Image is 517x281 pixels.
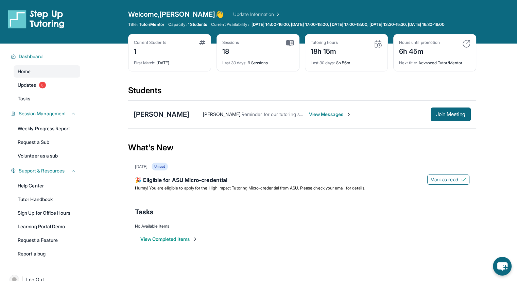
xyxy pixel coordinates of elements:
a: Updates3 [14,79,80,91]
div: 18 [222,45,239,56]
img: Mark as read [461,177,466,182]
img: card [374,40,382,48]
div: 18h 15m [311,45,338,56]
span: Session Management [19,110,66,117]
div: 1 [134,45,166,56]
span: Mark as read [430,176,458,183]
span: Welcome, [PERSON_NAME] 👋 [128,10,224,19]
button: Dashboard [16,53,76,60]
button: View Completed Items [140,236,198,243]
img: card [199,40,205,45]
a: [DATE] 14:00-16:00, [DATE] 17:00-18:00, [DATE] 17:00-18:00, [DATE] 13:30-15:30, [DATE] 16:30-18:00 [250,22,446,27]
div: Tutoring hours [311,40,338,45]
span: [PERSON_NAME] : [203,111,241,117]
a: Tasks [14,93,80,105]
span: Updates [18,82,36,88]
a: Learning Portal Demo [14,220,80,233]
div: No Available Items [135,224,469,229]
span: Tasks [18,95,30,102]
div: 🎉 Eligible for ASU Micro-credential [135,176,469,185]
a: Request a Sub [14,136,80,148]
img: logo [8,10,65,29]
span: Last 30 days : [222,60,247,65]
span: Support & Resources [19,167,65,174]
span: Tasks [135,207,154,217]
span: View Messages [309,111,351,118]
button: Session Management [16,110,76,117]
span: [DATE] 14:00-16:00, [DATE] 17:00-18:00, [DATE] 17:00-18:00, [DATE] 13:30-15:30, [DATE] 16:30-18:00 [252,22,445,27]
button: Support & Resources [16,167,76,174]
span: 1 Students [188,22,207,27]
span: Last 30 days : [311,60,335,65]
button: Mark as read [427,175,469,185]
a: Update Information [233,11,281,18]
div: What's New [128,133,476,163]
div: Sessions [222,40,239,45]
span: First Match : [134,60,156,65]
img: Chevron-Right [346,112,351,117]
span: 3 [39,82,46,88]
a: Sign Up for Office Hours [14,207,80,219]
div: Hours until promotion [399,40,440,45]
button: Join Meeting [431,108,471,121]
div: 8h 56m [311,56,382,66]
a: Tutor Handbook [14,193,80,205]
span: Title: [128,22,138,27]
div: Advanced Tutor/Mentor [399,56,470,66]
img: Chevron Right [274,11,281,18]
div: 6h 45m [399,45,440,56]
span: Home [18,68,31,75]
a: Weekly Progress Report [14,122,80,135]
div: 9 Sessions [222,56,294,66]
span: Capacity: [168,22,187,27]
img: card [462,40,470,48]
a: Volunteer as a sub [14,150,80,162]
span: Next title : [399,60,417,65]
div: [PERSON_NAME] [134,110,189,119]
button: chat-button [493,257,512,276]
a: Home [14,65,80,78]
span: Tutor/Mentor [139,22,164,27]
a: Help Center [14,180,80,192]
div: [DATE] [135,164,148,169]
div: Students [128,85,476,100]
span: Reminder for our tutoring session [DATE] at 5:00pm PST! [241,111,365,117]
span: Hurray! You are eligible to apply for the High Impact Tutoring Micro-credential from ASU. Please ... [135,185,366,191]
div: Unread [152,163,168,170]
span: Join Meeting [436,112,465,116]
span: Dashboard [19,53,43,60]
div: [DATE] [134,56,205,66]
a: Request a Feature [14,234,80,246]
a: Report a bug [14,248,80,260]
img: card [286,40,294,46]
span: Current Availability: [211,22,248,27]
div: Current Students [134,40,166,45]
